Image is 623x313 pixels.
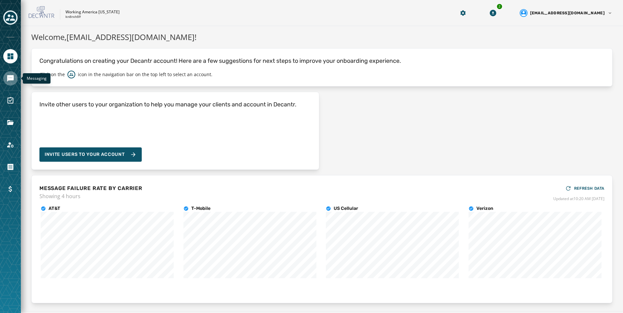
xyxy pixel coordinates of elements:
a: Navigate to Account [3,138,18,152]
button: Download Menu [487,7,499,19]
h4: US Cellular [334,205,358,212]
h4: T-Mobile [191,205,210,212]
a: Navigate to Home [3,49,18,63]
p: Congratulations on creating your Decantr account! Here are a few suggestions for next steps to im... [39,56,604,65]
a: Navigate to Messaging [3,71,18,86]
h1: Welcome, [EMAIL_ADDRESS][DOMAIN_NAME] ! [31,31,613,43]
span: Invite Users to your account [45,151,125,158]
a: Navigate to Files [3,116,18,130]
button: Invite Users to your account [39,147,142,162]
p: Click on the [39,71,65,78]
h4: Invite other users to your organization to help you manage your clients and account in Decantr. [39,100,297,109]
a: Navigate to Orders [3,160,18,174]
span: Updated at 10:20 AM [DATE] [553,196,604,201]
button: User settings [517,7,615,20]
button: Manage global settings [457,7,469,19]
div: 2 [496,3,503,10]
h4: AT&T [49,205,60,212]
div: Messaging [23,73,51,84]
a: Navigate to Surveys [3,93,18,108]
a: Navigate to Billing [3,182,18,196]
p: kn8rxh59 [65,15,81,20]
button: Toggle account select drawer [3,10,18,25]
h4: Verizon [476,205,493,212]
h4: MESSAGE FAILURE RATE BY CARRIER [39,184,142,192]
p: Working America [US_STATE] [65,9,120,15]
button: REFRESH DATA [565,183,604,194]
span: [EMAIL_ADDRESS][DOMAIN_NAME] [530,10,605,16]
span: REFRESH DATA [574,186,604,191]
p: icon in the navigation bar on the top left to select an account. [78,71,212,78]
span: Showing 4 hours [39,192,142,200]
